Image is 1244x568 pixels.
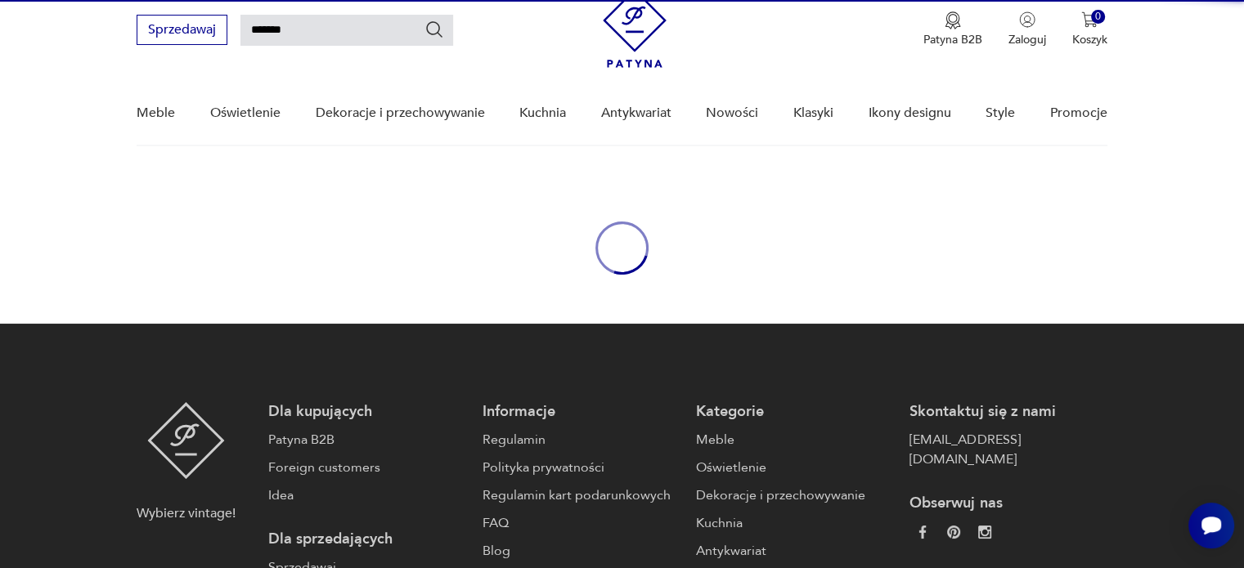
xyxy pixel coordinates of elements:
[483,485,680,505] a: Regulamin kart podarunkowych
[923,11,982,47] button: Patyna B2B
[1188,503,1234,548] iframe: Smartsupp widget button
[424,20,444,39] button: Szukaj
[268,402,465,422] p: Dla kupujących
[601,82,671,145] a: Antykwariat
[1091,10,1105,24] div: 0
[696,402,893,422] p: Kategorie
[909,402,1107,422] p: Skontaktuj się z nami
[268,430,465,449] a: Patyna B2B
[519,82,566,145] a: Kuchnia
[909,494,1107,513] p: Obserwuj nas
[923,11,982,47] a: Ikona medaluPatyna B2B
[483,458,680,477] a: Polityka prywatności
[947,526,960,539] img: 37d27d81a828e637adc9f9cb2e3d3a8a.webp
[986,82,1015,145] a: Style
[923,32,982,47] p: Patyna B2B
[483,513,680,533] a: FAQ
[1050,82,1107,145] a: Promocje
[978,526,991,539] img: c2fd9cf7f39615d9d6839a72ae8e59e5.webp
[1081,11,1098,28] img: Ikona koszyka
[268,458,465,477] a: Foreign customers
[483,430,680,449] a: Regulamin
[696,485,893,505] a: Dekoracje i przechowywanie
[137,82,175,145] a: Meble
[1072,32,1107,47] p: Koszyk
[147,402,225,479] img: Patyna - sklep z meblami i dekoracjami vintage
[315,82,484,145] a: Dekoracje i przechowywanie
[137,25,227,37] a: Sprzedawaj
[706,82,758,145] a: Nowości
[916,526,929,539] img: da9060093f698e4c3cedc1453eec5031.webp
[483,402,680,422] p: Informacje
[793,82,833,145] a: Klasyki
[268,530,465,549] p: Dla sprzedających
[696,430,893,449] a: Meble
[1019,11,1035,28] img: Ikonka użytkownika
[210,82,281,145] a: Oświetlenie
[696,541,893,561] a: Antykwariat
[483,541,680,561] a: Blog
[909,430,1107,469] a: [EMAIL_ADDRESS][DOMAIN_NAME]
[696,513,893,533] a: Kuchnia
[1072,11,1107,47] button: 0Koszyk
[945,11,961,29] img: Ikona medalu
[137,15,227,45] button: Sprzedawaj
[1008,11,1046,47] button: Zaloguj
[268,485,465,505] a: Idea
[696,458,893,477] a: Oświetlenie
[137,503,236,523] p: Wybierz vintage!
[868,82,950,145] a: Ikony designu
[1008,32,1046,47] p: Zaloguj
